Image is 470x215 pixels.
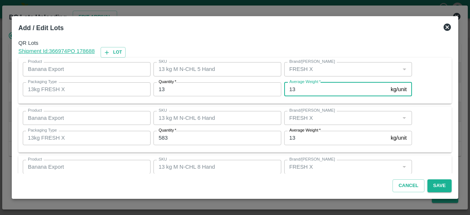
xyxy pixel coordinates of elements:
[289,128,321,133] label: Average Weight
[18,24,64,32] b: Add / Edit Lots
[427,179,452,192] button: Save
[393,179,424,192] button: Cancel
[18,47,95,58] a: Shipment Id:366974PO 178688
[101,47,126,58] button: Lot
[159,128,176,133] label: Quantity
[159,108,167,114] label: SKU
[159,59,167,65] label: SKU
[159,157,167,162] label: SKU
[18,39,452,47] span: QR Lots
[28,79,57,85] label: Packaging Type
[286,113,398,123] input: Create Brand/Marka
[28,128,57,133] label: Packaging Type
[28,59,42,65] label: Product
[391,85,407,93] p: kg/unit
[289,108,335,114] label: Brand/[PERSON_NAME]
[286,64,398,74] input: Create Brand/Marka
[289,59,335,65] label: Brand/[PERSON_NAME]
[28,108,42,114] label: Product
[289,79,321,85] label: Average Weight
[289,157,335,162] label: Brand/[PERSON_NAME]
[159,79,176,85] label: Quantity
[28,157,42,162] label: Product
[391,134,407,142] p: kg/unit
[286,162,398,172] input: Create Brand/Marka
